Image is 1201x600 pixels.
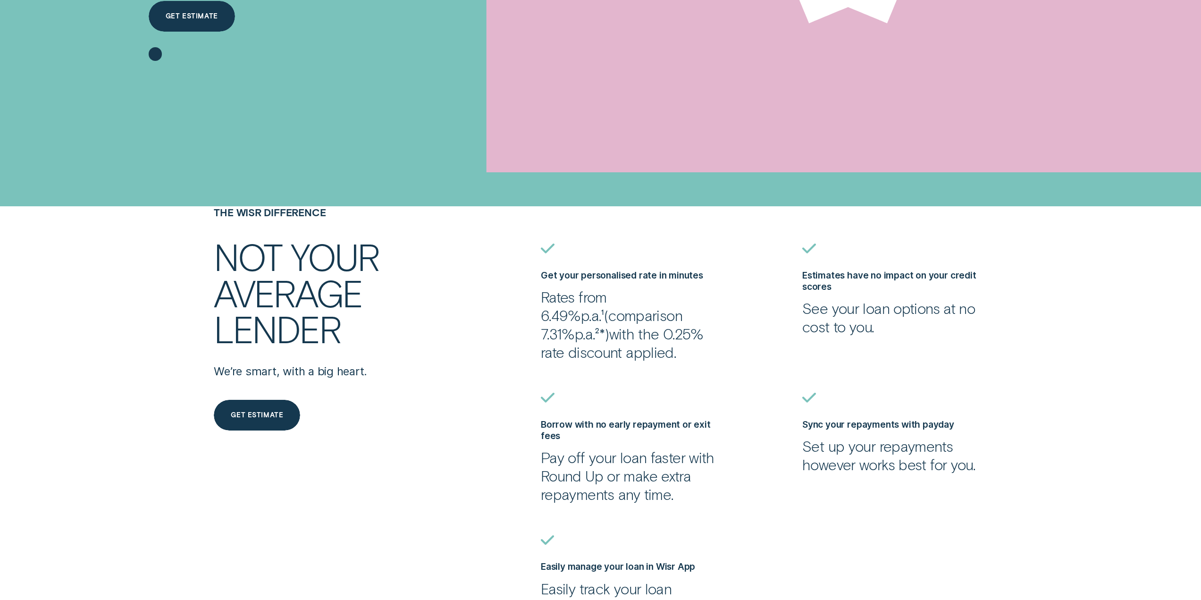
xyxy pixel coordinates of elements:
[541,448,726,503] p: Pay off your loan faster with Round Up or make extra repayments any time.
[541,419,711,441] label: Borrow with no early repayment or exit fees
[802,419,954,430] label: Sync your repayments with payday
[541,287,726,361] p: Rates from 6.49% ¹ comparison 7.31% ²* with the 0.25% rate discount applied.
[802,270,976,292] label: Estimates have no impact on your credit scores
[541,270,703,281] label: Get your personalised rate in minutes
[214,206,464,218] h4: THE WISR DIFFERENCE
[541,561,695,572] label: Easily manage your loan in Wisr App
[581,306,601,324] span: p.a.
[575,325,595,342] span: p.a.
[802,299,987,336] p: See your loan options at no cost to you.
[214,238,438,347] h2: Not your average lender
[604,306,608,324] span: (
[802,437,987,473] p: Set up your repayments however works best for you.
[149,1,235,32] a: Get estimate
[575,325,595,342] span: Per Annum
[214,400,300,431] a: Get estimate
[214,364,464,379] p: We’re smart, with a big heart.
[605,325,609,342] span: )
[581,306,601,324] span: Per Annum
